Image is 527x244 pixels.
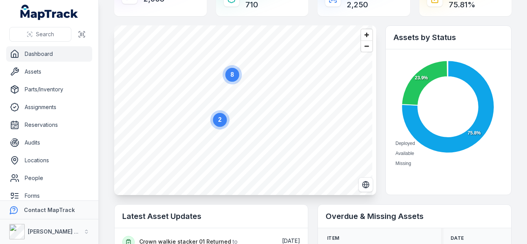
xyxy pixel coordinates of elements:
[395,161,411,166] span: Missing
[6,117,92,133] a: Reservations
[122,211,300,222] h2: Latest Asset Updates
[6,170,92,186] a: People
[361,29,372,40] button: Zoom in
[6,64,92,79] a: Assets
[6,99,92,115] a: Assignments
[114,25,372,195] canvas: Map
[28,228,81,235] strong: [PERSON_NAME] Air
[24,207,75,213] strong: Contact MapTrack
[361,40,372,52] button: Zoom out
[231,71,234,78] text: 8
[358,177,373,192] button: Switch to Satellite View
[218,116,222,123] text: 2
[6,153,92,168] a: Locations
[327,235,339,241] span: Item
[6,82,92,97] a: Parts/Inventory
[36,30,54,38] span: Search
[6,46,92,62] a: Dashboard
[395,151,414,156] span: Available
[6,188,92,204] a: Forms
[282,237,300,244] time: 19/09/2025, 3:19:44 pm
[9,27,71,42] button: Search
[282,237,300,244] span: [DATE]
[20,5,78,20] a: MapTrack
[451,235,464,241] span: Date
[394,32,503,43] h2: Assets by Status
[326,211,503,222] h2: Overdue & Missing Assets
[395,141,415,146] span: Deployed
[6,135,92,150] a: Audits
